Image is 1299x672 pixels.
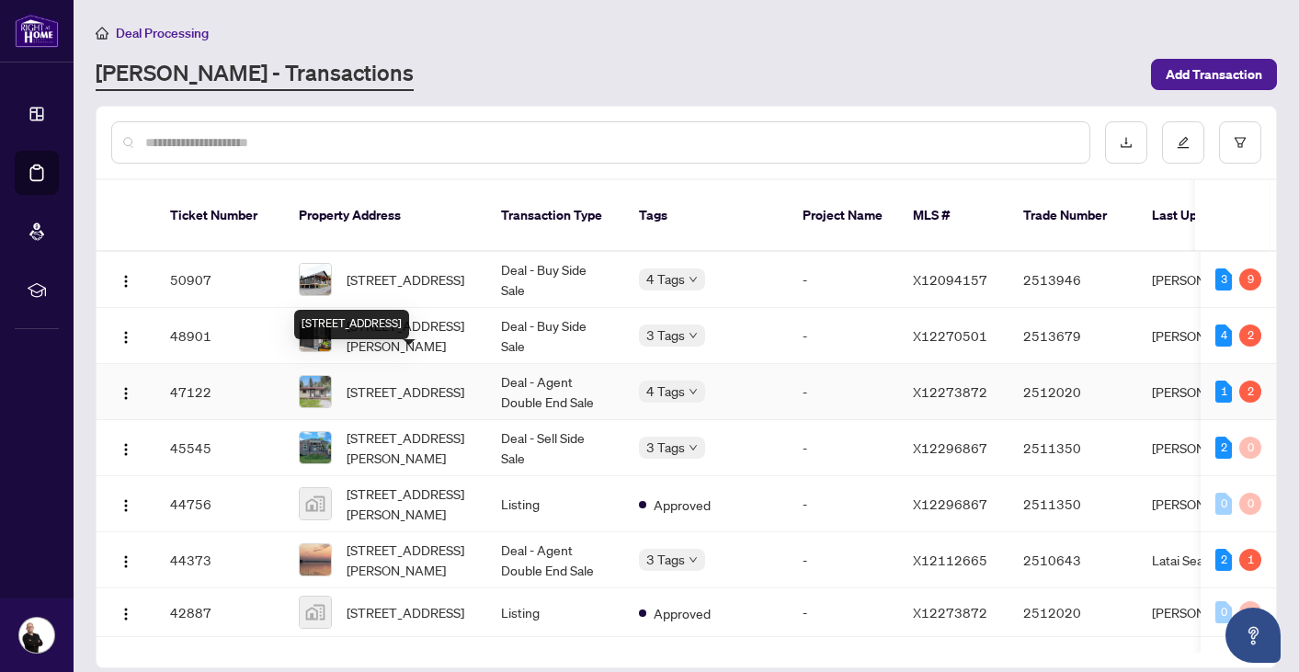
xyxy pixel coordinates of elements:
div: 0 [1239,437,1261,459]
td: - [788,420,898,476]
td: - [788,588,898,637]
td: - [788,476,898,532]
td: 47122 [155,364,284,420]
div: 3 [1215,268,1232,290]
span: Approved [654,495,711,515]
img: thumbnail-img [300,432,331,463]
div: 1 [1239,549,1261,571]
span: [STREET_ADDRESS] [347,382,464,402]
td: 44373 [155,532,284,588]
td: Listing [486,476,624,532]
img: thumbnail-img [300,264,331,295]
img: Logo [119,554,133,569]
span: download [1120,136,1133,149]
img: Logo [119,442,133,457]
td: - [788,364,898,420]
td: 42887 [155,588,284,637]
th: Trade Number [1008,180,1137,252]
td: [PERSON_NAME] [1137,476,1275,532]
button: Logo [111,433,141,462]
td: 50907 [155,252,284,308]
span: [STREET_ADDRESS] [347,269,464,290]
td: 2511350 [1008,476,1137,532]
span: down [689,331,698,340]
span: home [96,27,108,40]
div: 0 [1215,601,1232,623]
th: Ticket Number [155,180,284,252]
td: [PERSON_NAME] [1137,420,1275,476]
th: Tags [624,180,788,252]
button: Open asap [1225,608,1281,663]
img: thumbnail-img [300,597,331,628]
td: 48901 [155,308,284,364]
button: Logo [111,377,141,406]
td: Listing [486,588,624,637]
button: Logo [111,321,141,350]
div: 0 [1215,493,1232,515]
td: 2513679 [1008,308,1137,364]
img: Logo [119,607,133,621]
img: Profile Icon [19,618,54,653]
th: Last Updated By [1137,180,1275,252]
span: Add Transaction [1166,60,1262,89]
div: 1 [1215,381,1232,403]
td: Deal - Buy Side Sale [486,252,624,308]
span: down [689,443,698,452]
td: Deal - Agent Double End Sale [486,532,624,588]
img: thumbnail-img [300,544,331,575]
div: 4 [1215,325,1232,347]
span: 3 Tags [646,437,685,458]
span: X12296867 [913,439,987,456]
img: logo [15,14,59,48]
td: 2510643 [1008,532,1137,588]
span: Deal Processing [116,25,209,41]
span: down [689,387,698,396]
span: filter [1234,136,1247,149]
div: 2 [1215,437,1232,459]
img: thumbnail-img [300,488,331,519]
span: 4 Tags [646,381,685,402]
td: [PERSON_NAME] [1137,588,1275,637]
span: edit [1177,136,1190,149]
span: X12273872 [913,383,987,400]
td: 2513946 [1008,252,1137,308]
a: [PERSON_NAME] - Transactions [96,58,414,91]
td: 44756 [155,476,284,532]
span: [STREET_ADDRESS][PERSON_NAME] [347,540,472,580]
span: X12296867 [913,495,987,512]
span: [STREET_ADDRESS][PERSON_NAME] [347,427,472,468]
button: download [1105,121,1147,164]
img: Logo [119,330,133,345]
div: 9 [1239,268,1261,290]
img: Logo [119,386,133,401]
div: 2 [1239,325,1261,347]
td: [PERSON_NAME] [1137,364,1275,420]
span: X12270501 [913,327,987,344]
td: 2511350 [1008,420,1137,476]
td: [PERSON_NAME] [1137,308,1275,364]
td: - [788,252,898,308]
button: Logo [111,265,141,294]
span: X12094157 [913,271,987,288]
button: Logo [111,598,141,627]
button: Logo [111,489,141,518]
div: 0 [1239,493,1261,515]
span: [STREET_ADDRESS] [347,602,464,622]
td: Deal - Agent Double End Sale [486,364,624,420]
button: edit [1162,121,1204,164]
button: Add Transaction [1151,59,1277,90]
span: Approved [654,603,711,623]
img: Logo [119,498,133,513]
td: Deal - Sell Side Sale [486,420,624,476]
th: Property Address [284,180,486,252]
div: 2 [1239,381,1261,403]
img: thumbnail-img [300,376,331,407]
div: 0 [1239,601,1261,623]
span: 4 Tags [646,268,685,290]
button: filter [1219,121,1261,164]
th: Project Name [788,180,898,252]
button: Logo [111,545,141,575]
img: Logo [119,274,133,289]
span: 3 Tags [646,549,685,570]
td: - [788,532,898,588]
